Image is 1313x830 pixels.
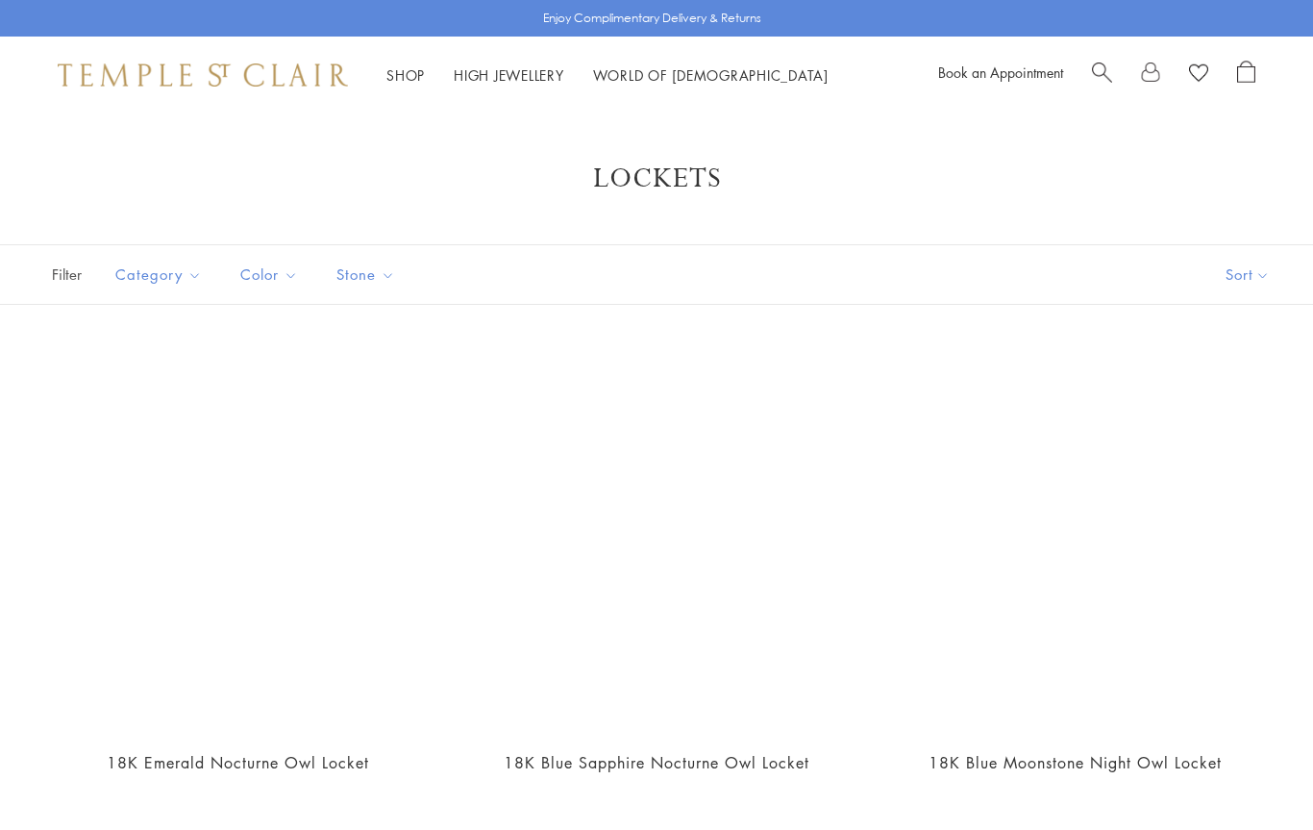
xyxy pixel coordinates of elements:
[1217,740,1294,811] iframe: Gorgias live chat messenger
[231,263,312,287] span: Color
[938,63,1063,82] a: Book an Appointment
[48,353,428,733] a: 18K Emerald Nocturne Owl Locket
[454,65,564,85] a: High JewelleryHigh Jewellery
[593,65,829,85] a: World of [DEMOGRAPHIC_DATA]World of [DEMOGRAPHIC_DATA]
[543,9,761,28] p: Enjoy Complimentary Delivery & Returns
[929,752,1222,773] a: 18K Blue Moonstone Night Owl Locket
[107,752,369,773] a: 18K Emerald Nocturne Owl Locket
[504,752,809,773] a: 18K Blue Sapphire Nocturne Owl Locket
[386,65,425,85] a: ShopShop
[327,263,409,287] span: Stone
[1092,61,1112,89] a: Search
[77,162,1236,196] h1: Lockets
[101,253,216,296] button: Category
[1189,61,1208,89] a: View Wishlist
[226,253,312,296] button: Color
[386,63,829,88] nav: Main navigation
[1237,61,1255,89] a: Open Shopping Bag
[58,63,348,87] img: Temple St. Clair
[885,353,1265,733] a: P34614-OWLOCBM
[1182,245,1313,304] button: Show sort by
[106,263,216,287] span: Category
[322,253,409,296] button: Stone
[466,353,846,733] a: 18K Blue Sapphire Nocturne Owl Locket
